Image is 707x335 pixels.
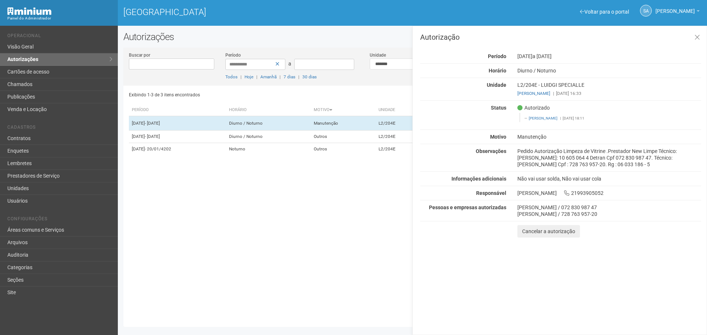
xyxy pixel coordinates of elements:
footer: [DATE] 18:11 [524,116,697,121]
a: 7 dias [284,74,295,79]
h1: [GEOGRAPHIC_DATA] [123,7,407,17]
td: Outros [311,143,376,156]
a: SA [640,5,652,17]
div: [DATE] 16:33 [517,90,701,97]
div: Painel do Administrador [7,15,112,22]
div: [PERSON_NAME] / 072 830 987 47 [517,204,701,211]
td: Diurno / Noturno [226,131,311,143]
a: 30 dias [302,74,317,79]
span: | [560,116,561,120]
td: Diurno / Noturno [226,116,311,131]
span: | [553,91,554,96]
li: Configurações [7,216,112,224]
strong: Status [491,105,506,111]
td: Outros [311,131,376,143]
td: [DATE] [129,143,226,156]
li: Operacional [7,33,112,41]
span: a [288,61,291,67]
div: Não vai usar solda, Não vai usar cola [512,175,707,182]
label: Buscar por [129,52,150,58]
strong: Período [488,53,506,59]
a: Todos [225,74,238,79]
a: [PERSON_NAME] [529,116,557,120]
div: Exibindo 1-3 de 3 itens encontrados [129,89,410,100]
a: [PERSON_NAME] [517,91,550,96]
span: - [DATE] [145,134,160,139]
td: L2/204E [376,116,425,131]
a: Hoje [245,74,253,79]
td: [DATE] [129,131,226,143]
a: Amanhã [260,74,277,79]
span: | [256,74,257,79]
span: | [240,74,242,79]
th: Período [129,104,226,116]
span: | [298,74,299,79]
td: Manutenção [311,116,376,131]
a: [PERSON_NAME] [655,9,700,15]
span: | [279,74,281,79]
div: [PERSON_NAME] 21993905052 [512,190,707,196]
td: L2/204E [376,143,425,156]
a: Voltar para o portal [580,9,629,15]
th: Horário [226,104,311,116]
span: - [DATE] [145,121,160,126]
h2: Autorizações [123,31,701,42]
li: Cadastros [7,125,112,132]
span: Autorizado [517,104,550,111]
strong: Unidade [487,82,506,88]
span: Silvio Anjos [655,1,695,14]
div: L2/204E - LUIDGI SPECIALLE [512,82,707,97]
th: Motivo [311,104,376,116]
label: Unidade [370,52,386,58]
strong: Pessoas e empresas autorizadas [429,204,506,210]
td: [DATE] [129,116,226,131]
strong: Observações [476,148,506,154]
div: Pedido Autorização Limpeza de Vitrine .Prestador New Limpe Técnico: [PERSON_NAME]: 10 605 064 4 D... [512,148,707,168]
strong: Horário [489,68,506,74]
div: [DATE] [512,53,707,60]
span: - 20/01/4202 [145,146,171,152]
span: a [DATE] [532,53,552,59]
div: Diurno / Noturno [512,67,707,74]
div: Manutenção [512,133,707,140]
strong: Responsável [476,190,506,196]
th: Unidade [376,104,425,116]
button: Cancelar a autorização [517,225,580,238]
strong: Informações adicionais [451,176,506,182]
td: L2/204E [376,131,425,143]
strong: Motivo [490,134,506,140]
div: [PERSON_NAME] / 728 763 957-20 [517,211,701,217]
label: Período [225,52,241,58]
td: Noturno [226,143,311,156]
h3: Autorização [420,33,701,41]
img: Minium [7,7,52,15]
